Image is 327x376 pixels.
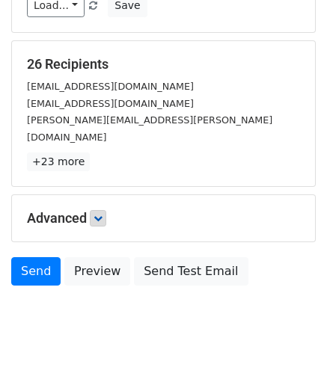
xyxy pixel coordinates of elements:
a: Preview [64,257,130,286]
a: Send [11,257,61,286]
a: +23 more [27,152,90,171]
a: Send Test Email [134,257,248,286]
small: [EMAIL_ADDRESS][DOMAIN_NAME] [27,81,194,92]
iframe: Chat Widget [252,304,327,376]
small: [EMAIL_ADDRESS][DOMAIN_NAME] [27,98,194,109]
h5: 26 Recipients [27,56,300,73]
small: [PERSON_NAME][EMAIL_ADDRESS][PERSON_NAME][DOMAIN_NAME] [27,114,272,143]
h5: Advanced [27,210,300,226]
